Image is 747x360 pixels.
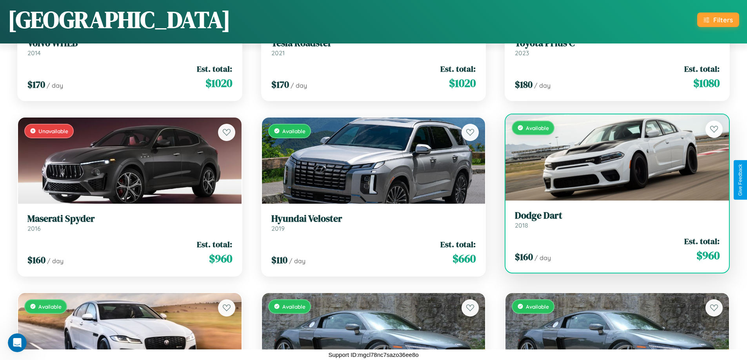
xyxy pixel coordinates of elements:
h3: Toyota Prius C [515,38,720,49]
span: / day [289,257,305,265]
span: 2021 [271,49,285,57]
h3: Maserati Spyder [27,213,232,224]
a: Volvo WHEB2014 [27,38,232,57]
span: / day [47,257,64,265]
span: Available [282,303,305,310]
span: Est. total: [684,235,720,247]
span: / day [534,81,551,89]
span: Est. total: [197,239,232,250]
h3: Dodge Dart [515,210,720,221]
span: Est. total: [197,63,232,74]
span: Available [526,125,549,131]
span: $ 110 [271,253,287,266]
span: Unavailable [38,128,68,134]
a: Hyundai Veloster2019 [271,213,476,232]
span: 2018 [515,221,528,229]
h3: Hyundai Veloster [271,213,476,224]
span: $ 170 [271,78,289,91]
span: 2014 [27,49,41,57]
span: Est. total: [440,239,476,250]
span: $ 1020 [205,75,232,91]
div: Give Feedback [738,164,743,196]
span: $ 660 [453,251,476,266]
span: $ 160 [27,253,45,266]
a: Dodge Dart2018 [515,210,720,229]
span: Available [526,303,549,310]
span: / day [291,81,307,89]
button: Filters [697,13,739,27]
span: $ 960 [209,251,232,266]
iframe: Intercom live chat [8,333,27,352]
span: / day [47,81,63,89]
h3: Tesla Roadster [271,38,476,49]
span: / day [534,254,551,262]
span: Available [38,303,62,310]
span: 2016 [27,224,41,232]
h1: [GEOGRAPHIC_DATA] [8,4,231,36]
span: Available [282,128,305,134]
a: Tesla Roadster2021 [271,38,476,57]
span: 2019 [271,224,285,232]
span: $ 170 [27,78,45,91]
span: $ 1080 [693,75,720,91]
span: $ 960 [696,248,720,263]
span: Est. total: [440,63,476,74]
a: Toyota Prius C2023 [515,38,720,57]
a: Maserati Spyder2016 [27,213,232,232]
p: Support ID: mgcl78nc7sazo36ee8o [328,349,418,360]
div: Filters [713,16,733,24]
span: Est. total: [684,63,720,74]
span: $ 1020 [449,75,476,91]
span: 2023 [515,49,529,57]
h3: Volvo WHEB [27,38,232,49]
span: $ 180 [515,78,533,91]
span: $ 160 [515,250,533,263]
